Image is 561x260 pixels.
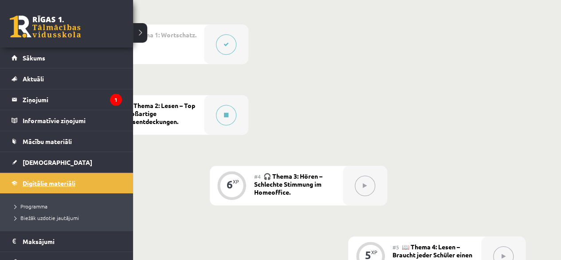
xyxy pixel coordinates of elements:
span: [DEMOGRAPHIC_DATA] [23,158,92,166]
div: 6 [227,180,233,188]
span: #5 [392,244,399,251]
a: Digitālie materiāli [12,173,122,193]
a: Sākums [12,48,122,68]
a: [DEMOGRAPHIC_DATA] [12,152,122,172]
span: Aktuāli [23,75,44,83]
a: Rīgas 1. Tālmācības vidusskola [10,16,81,38]
a: Ziņojumi1 [12,89,122,110]
legend: Ziņojumi [23,89,122,110]
a: Aktuāli [12,68,122,89]
div: 5 [365,251,371,259]
span: 📖 Thema 2: Lesen – Top 10 Großartige Zufallsentdeckungen. [115,101,195,125]
span: #4 [254,173,261,180]
span: 🎧 Thema 3: Hören – Schlechte Stimmung im Homeoffice. [254,172,322,196]
div: XP [371,250,377,255]
a: Informatīvie ziņojumi [12,110,122,131]
span: Mācību materiāli [23,137,72,145]
span: 📝 Thema 1: Wortschatz. [125,31,196,39]
span: Biežāk uzdotie jautājumi [11,214,79,221]
span: Sākums [23,54,45,62]
a: Mācību materiāli [12,131,122,152]
span: Programma [11,203,47,210]
i: 1 [110,94,122,106]
legend: Maksājumi [23,231,122,252]
a: Maksājumi [12,231,122,252]
span: Digitālie materiāli [23,179,75,187]
a: Biežāk uzdotie jautājumi [11,214,124,222]
div: XP [233,179,239,184]
legend: Informatīvie ziņojumi [23,110,122,131]
a: Programma [11,202,124,210]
